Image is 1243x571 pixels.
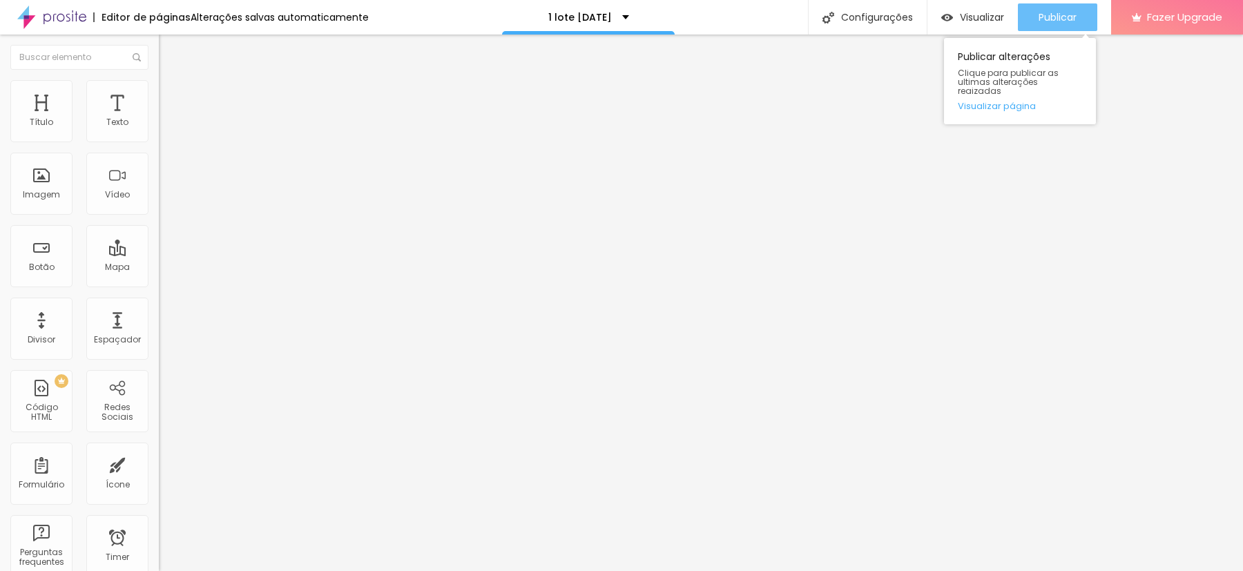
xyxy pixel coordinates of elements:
[105,190,130,200] div: Vídeo
[822,12,834,23] img: Icone
[1018,3,1097,31] button: Publicar
[14,548,68,568] div: Perguntas frequentes
[927,3,1018,31] button: Visualizar
[105,262,130,272] div: Mapa
[93,12,191,22] div: Editor de páginas
[94,335,141,345] div: Espaçador
[106,480,130,490] div: Ícone
[191,12,369,22] div: Alterações salvas automaticamente
[941,12,953,23] img: view-1.svg
[28,335,55,345] div: Divisor
[10,45,148,70] input: Buscar elemento
[29,262,55,272] div: Botão
[159,35,1243,571] iframe: Editor
[548,12,612,22] p: 1 lote [DATE]
[133,53,141,61] img: Icone
[90,403,144,423] div: Redes Sociais
[106,552,129,562] div: Timer
[958,68,1082,96] span: Clique para publicar as ultimas alterações reaizadas
[944,38,1096,124] div: Publicar alterações
[1147,11,1222,23] span: Fazer Upgrade
[960,12,1004,23] span: Visualizar
[958,101,1082,110] a: Visualizar página
[106,117,128,127] div: Texto
[19,480,64,490] div: Formulário
[23,190,60,200] div: Imagem
[1039,12,1077,23] span: Publicar
[14,403,68,423] div: Código HTML
[30,117,53,127] div: Título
